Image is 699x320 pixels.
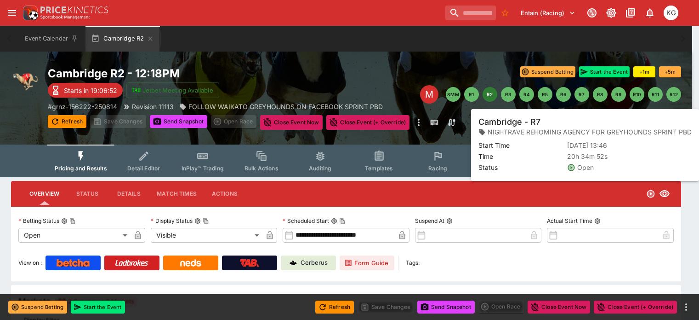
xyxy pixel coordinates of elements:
[301,258,328,268] p: Cerberus
[562,118,586,128] p: Overtype
[11,66,40,96] img: greyhound_racing.png
[290,259,297,267] img: Cerberus
[633,66,655,77] button: +1m
[48,102,117,111] p: Copy To Clipboard
[417,301,475,314] button: Send Snapshot
[520,66,575,77] button: Suspend Betting
[659,66,681,77] button: +5m
[85,26,159,52] button: Cambridge R2
[20,4,39,22] img: PriceKinetics Logo
[681,302,692,313] button: more
[55,165,107,172] span: Pricing and Results
[40,15,90,19] img: Sportsbook Management
[326,115,409,130] button: Close Event (+ Override)
[40,6,108,13] img: PriceKinetics
[19,26,84,52] button: Event Calendar
[108,183,149,205] button: Details
[406,256,420,270] label: Tags:
[18,217,59,225] p: Betting Status
[428,165,447,172] span: Racing
[188,102,383,111] p: FOLLOW WAIKATO GREYHOUNDS ON FACEBOOK SPRINT PBD
[132,102,174,111] p: Revision 11113
[131,86,141,95] img: jetbet-logo.svg
[483,87,497,102] button: R2
[71,301,125,314] button: Start the Event
[151,228,263,243] div: Visible
[203,218,209,224] button: Copy To Clipboard
[446,87,681,102] nav: pagination navigation
[150,115,207,128] button: Send Snapshot
[48,66,417,81] h2: Copy To Clipboard
[8,301,67,314] button: Suspend Betting
[661,3,681,23] button: Kevin Gutschlag
[57,259,90,267] img: Betcha
[182,165,224,172] span: InPlay™ Trading
[179,102,383,111] div: FOLLOW WAIKATO GREYHOUNDS ON FACEBOOK SPRINT PBD
[664,6,678,20] div: Kevin Gutschlag
[659,188,670,199] svg: Visible
[445,6,496,20] input: search
[605,118,629,128] p: Override
[18,256,42,270] label: View on :
[240,259,259,267] img: TabNZ
[584,5,600,21] button: Connected to PK
[535,165,575,172] span: Related Events
[315,301,354,314] button: Refresh
[528,301,590,314] button: Close Event Now
[642,5,658,21] button: Notifications
[515,6,581,20] button: Select Tenant
[579,66,630,77] button: Start the Event
[556,87,571,102] button: R6
[464,87,479,102] button: R1
[413,115,424,130] button: more
[260,115,323,130] button: Close Event Now
[622,5,639,21] button: Documentation
[67,183,108,205] button: Status
[611,87,626,102] button: R9
[18,228,131,243] div: Open
[648,118,677,128] p: Auto-Save
[603,5,619,21] button: Toggle light/dark mode
[115,259,148,267] img: Ladbrokes
[592,165,637,172] span: System Controls
[340,256,394,270] a: Form Guide
[446,87,460,102] button: SMM
[149,183,204,205] button: Match Times
[666,87,681,102] button: R12
[415,217,444,225] p: Suspend At
[630,87,644,102] button: R10
[339,218,346,224] button: Copy To Clipboard
[283,217,329,225] p: Scheduled Start
[594,301,677,314] button: Close Event (+ Override)
[538,87,552,102] button: R5
[47,145,645,177] div: Event type filters
[478,300,524,313] div: split button
[126,82,219,98] button: Jetbet Meeting Available
[64,86,117,95] p: Starts in 19:06:52
[365,165,393,172] span: Templates
[479,165,514,172] span: Popular Bets
[151,217,193,225] p: Display Status
[180,259,201,267] img: Neds
[593,87,608,102] button: R8
[547,217,592,225] p: Actual Start Time
[420,85,438,104] div: Edit Meeting
[211,115,256,128] div: split button
[204,183,245,205] button: Actions
[498,6,512,20] button: No Bookmarks
[69,218,76,224] button: Copy To Clipboard
[48,115,86,128] button: Refresh
[574,87,589,102] button: R7
[546,116,681,130] div: Start From
[22,183,67,205] button: Overview
[519,87,534,102] button: R4
[127,165,160,172] span: Detail Editor
[4,5,20,21] button: open drawer
[244,165,278,172] span: Bulk Actions
[501,87,516,102] button: R3
[646,189,655,198] svg: Open
[309,165,331,172] span: Auditing
[648,87,663,102] button: R11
